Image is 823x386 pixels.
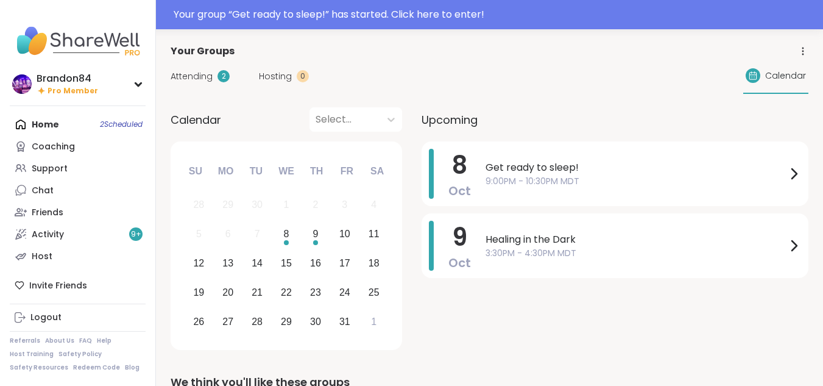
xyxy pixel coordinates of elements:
a: Blog [125,363,140,372]
div: 0 [297,70,309,82]
div: Choose Friday, October 31st, 2025 [331,309,358,335]
div: 4 [371,196,376,213]
div: Not available Monday, October 6th, 2025 [215,221,241,248]
div: Support [32,163,68,175]
span: Upcoming [422,112,478,128]
a: Referrals [10,337,40,345]
span: Oct [448,254,471,271]
span: 3:30PM - 4:30PM MDT [486,247,786,260]
a: Host [10,245,146,267]
div: 28 [252,313,263,330]
span: 8 [452,148,467,182]
div: Invite Friends [10,274,146,296]
div: Sa [364,158,390,185]
div: 14 [252,255,263,271]
div: Host [32,251,52,263]
div: Mo [212,158,239,185]
span: Oct [448,182,471,199]
div: month 2025-10 [184,190,388,336]
span: 9 + [131,229,141,240]
div: 29 [222,196,233,213]
div: Fr [333,158,360,185]
div: Tu [242,158,269,185]
div: 29 [281,313,292,330]
div: Logout [30,312,62,324]
div: 17 [339,255,350,271]
div: Your group “ Get ready to sleep! ” has started. Click here to enter! [174,7,816,22]
a: Redeem Code [73,363,120,372]
span: Get ready to sleep! [486,160,786,175]
div: Choose Friday, October 10th, 2025 [331,221,358,248]
div: Chat [32,185,54,197]
div: 13 [222,255,233,271]
a: Activity9+ [10,223,146,245]
div: Choose Thursday, October 16th, 2025 [303,251,329,277]
div: Activity [32,229,64,241]
div: 3 [342,196,347,213]
a: FAQ [79,337,92,345]
div: Choose Monday, October 20th, 2025 [215,279,241,306]
div: Choose Friday, October 17th, 2025 [331,251,358,277]
div: 30 [252,196,263,213]
span: Calendar [171,112,221,128]
div: 23 [310,284,321,301]
div: Choose Sunday, October 26th, 2025 [186,309,212,335]
div: Not available Thursday, October 2nd, 2025 [303,192,329,218]
div: Choose Thursday, October 9th, 2025 [303,221,329,248]
div: Not available Tuesday, October 7th, 2025 [244,221,270,248]
div: 28 [193,196,204,213]
div: Choose Thursday, October 30th, 2025 [303,309,329,335]
div: Choose Sunday, October 19th, 2025 [186,279,212,306]
span: 9 [452,220,467,254]
div: 10 [339,226,350,242]
div: Choose Tuesday, October 14th, 2025 [244,251,270,277]
div: Not available Friday, October 3rd, 2025 [331,192,358,218]
div: 16 [310,255,321,271]
div: 20 [222,284,233,301]
span: Pro Member [48,86,98,96]
div: Friends [32,207,63,219]
div: 24 [339,284,350,301]
span: Calendar [765,70,806,82]
img: ShareWell Nav Logo [10,20,146,62]
span: Attending [171,70,213,83]
div: We [273,158,300,185]
div: 7 [255,226,260,242]
div: 15 [281,255,292,271]
div: Th [303,158,330,185]
div: 11 [369,226,380,242]
div: 30 [310,313,321,330]
img: Brandon84 [12,74,32,94]
div: Not available Wednesday, October 1st, 2025 [274,192,300,218]
div: Choose Thursday, October 23rd, 2025 [303,279,329,306]
div: Choose Sunday, October 12th, 2025 [186,251,212,277]
div: Choose Wednesday, October 8th, 2025 [274,221,300,248]
div: 2 [217,70,230,82]
div: Choose Saturday, October 11th, 2025 [361,221,387,248]
div: Choose Tuesday, October 28th, 2025 [244,309,270,335]
div: 5 [196,226,202,242]
div: 21 [252,284,263,301]
a: Friends [10,201,146,223]
div: 22 [281,284,292,301]
a: Support [10,157,146,179]
div: Su [182,158,209,185]
a: Safety Policy [58,350,102,359]
div: Choose Saturday, November 1st, 2025 [361,309,387,335]
div: 1 [284,196,289,213]
div: 1 [371,313,376,330]
div: Choose Saturday, October 25th, 2025 [361,279,387,306]
div: Coaching [32,141,75,153]
div: Not available Sunday, September 28th, 2025 [186,192,212,218]
div: 18 [369,255,380,271]
a: About Us [45,337,74,345]
div: Choose Wednesday, October 22nd, 2025 [274,279,300,306]
div: Choose Wednesday, October 15th, 2025 [274,251,300,277]
div: 19 [193,284,204,301]
div: 25 [369,284,380,301]
div: 31 [339,313,350,330]
div: Not available Tuesday, September 30th, 2025 [244,192,270,218]
div: 6 [225,226,231,242]
div: Choose Tuesday, October 21st, 2025 [244,279,270,306]
div: 9 [313,226,318,242]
